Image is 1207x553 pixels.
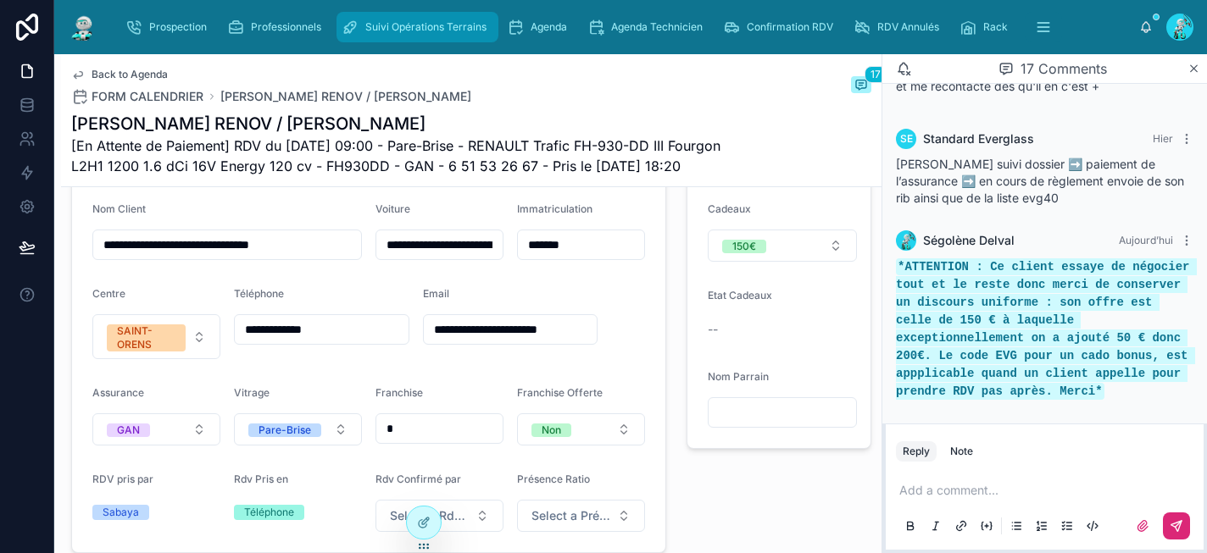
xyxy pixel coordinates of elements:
[375,386,423,399] span: Franchise
[950,445,973,458] div: Note
[708,202,751,215] span: Cadeaux
[375,473,461,485] span: Rdv Confirmé par
[542,423,561,437] div: Non
[502,12,579,42] a: Agenda
[877,20,939,34] span: RDV Annulés
[1153,132,1173,145] span: Hier
[103,505,139,520] div: Sabaya
[423,287,449,300] span: Email
[517,413,645,445] button: Select Button
[896,258,1197,400] code: *ATTENTION : Ce client essaye de négocier tout et le reste donc merci de conserver un discours un...
[747,20,833,34] span: Confirmation RDV
[718,12,845,42] a: Confirmation RDV
[71,88,203,105] a: FORM CALENDRIER
[923,232,1015,249] span: Ségolène Delval
[896,77,1193,95] p: et me recontacte dès qu'il en c'est +
[851,76,871,97] button: 17
[92,202,146,215] span: Nom Client
[120,12,219,42] a: Prospection
[375,500,503,532] button: Select Button
[1119,234,1173,246] span: Aujourd’hui
[865,66,887,83] span: 17
[117,324,175,351] div: SAINT-ORENS
[517,202,592,215] span: Immatriculation
[92,314,220,359] button: Select Button
[149,20,207,34] span: Prospection
[92,88,203,105] span: FORM CALENDRIER
[117,423,140,437] div: GAN
[896,157,1184,205] span: [PERSON_NAME] suivi dossier ➡️ paiement de l’assurance ➡️ en cours de règlement envoie de son rib...
[92,68,168,81] span: Back to Agenda
[92,413,220,445] button: Select Button
[92,473,153,485] span: RDV pris par
[923,130,1034,147] span: Standard Everglass
[234,287,284,300] span: Téléphone
[68,14,98,41] img: App logo
[900,132,913,146] span: SE
[708,289,772,301] span: Etat Cadeaux
[71,68,168,81] a: Back to Agenda
[708,321,718,338] span: --
[251,20,321,34] span: Professionnels
[896,441,937,462] button: Reply
[531,507,610,524] span: Select a Présence Ratio
[390,507,469,524] span: Select a Rdv Confirmé par
[337,12,498,42] a: Suivi Opérations Terrains
[375,202,410,215] span: Voiture
[92,287,125,300] span: Centre
[1021,58,1107,79] span: 17 Comments
[517,473,590,485] span: Présence Ratio
[611,20,703,34] span: Agenda Technicien
[365,20,487,34] span: Suivi Opérations Terrains
[234,413,362,445] button: Select Button
[708,370,769,383] span: Nom Parrain
[92,386,144,399] span: Assurance
[708,229,857,262] button: Select Button
[220,88,471,105] a: [PERSON_NAME] RENOV / [PERSON_NAME]
[983,20,1008,34] span: Rack
[234,386,270,399] span: Vitrage
[517,386,603,399] span: Franchise Offerte
[222,12,333,42] a: Professionnels
[112,8,1139,46] div: scrollable content
[259,423,311,437] div: Pare-Brise
[244,505,294,520] div: Téléphone
[234,473,288,485] span: Rdv Pris en
[943,441,980,462] button: Note
[582,12,715,42] a: Agenda Technicien
[71,112,744,135] h1: [PERSON_NAME] RENOV / [PERSON_NAME]
[848,12,951,42] a: RDV Annulés
[531,20,567,34] span: Agenda
[71,135,744,176] span: [En Attente de Paiement] RDV du [DATE] 09:00 - Pare-Brise - RENAULT Trafic FH-930-DD III Fourgon ...
[732,240,756,253] div: 150€
[517,500,645,532] button: Select Button
[954,12,1020,42] a: Rack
